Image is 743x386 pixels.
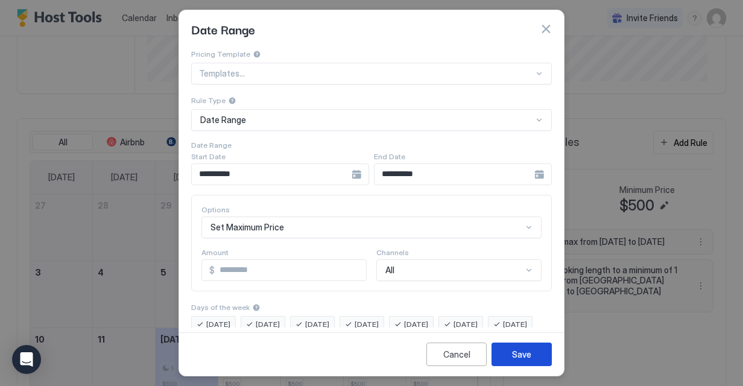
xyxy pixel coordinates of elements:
span: [DATE] [355,319,379,330]
button: Cancel [426,343,487,366]
span: Amount [201,248,229,257]
button: Save [492,343,552,366]
span: Date Range [191,20,255,38]
input: Input Field [375,164,534,185]
span: Days of the week [191,303,250,312]
span: [DATE] [503,319,527,330]
span: [DATE] [454,319,478,330]
span: [DATE] [305,319,329,330]
span: Pricing Template [191,49,250,59]
div: Save [512,348,531,361]
div: Cancel [443,348,470,361]
span: End Date [374,152,405,161]
input: Input Field [192,164,352,185]
span: [DATE] [206,319,230,330]
span: Channels [376,248,409,257]
span: Date Range [200,115,246,125]
span: Rule Type [191,96,226,105]
span: Date Range [191,141,232,150]
span: All [385,265,394,276]
span: Set Maximum Price [210,222,284,233]
span: [DATE] [404,319,428,330]
span: Options [201,205,230,214]
span: Start Date [191,152,226,161]
div: Open Intercom Messenger [12,345,41,374]
input: Input Field [215,260,366,280]
span: $ [209,265,215,276]
span: [DATE] [256,319,280,330]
